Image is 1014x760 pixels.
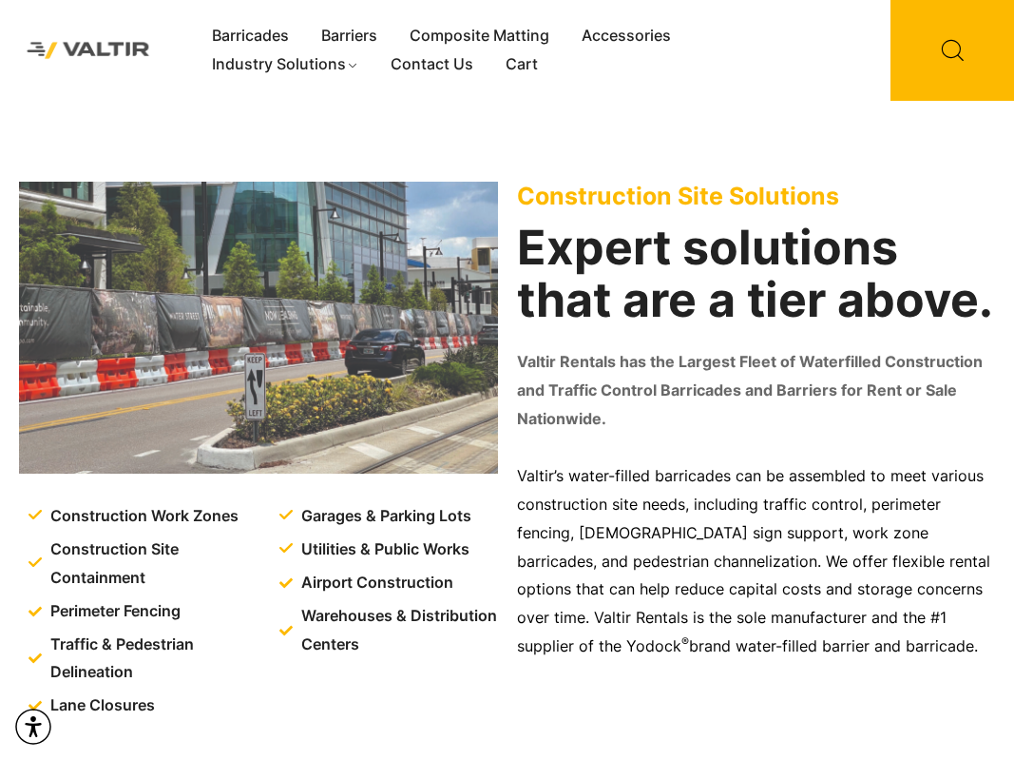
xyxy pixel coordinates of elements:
a: Cart [489,50,554,79]
span: Perimeter Fencing [46,597,181,626]
a: Accessories [565,22,687,50]
span: Construction Work Zones [46,502,239,531]
span: Garages & Parking Lots [297,502,471,531]
p: Valtir’s water-filled barricades can be assembled to meet various construction site needs, includ... [517,462,996,661]
span: Airport Construction [297,569,453,597]
span: Warehouses & Distribution Centers [297,602,502,659]
span: Construction Site Containment [46,536,261,593]
p: Valtir Rentals has the Largest Fleet of Waterfilled Construction and Traffic Control Barricades a... [517,348,996,434]
a: Contact Us [374,50,489,79]
a: Barricades [196,22,305,50]
span: Traffic & Pedestrian Delineation [46,631,261,688]
span: Utilities & Public Works [297,536,469,564]
a: Industry Solutions [196,50,375,79]
span: Lane Closures [46,692,155,720]
sup: ® [681,634,689,649]
a: Barriers [305,22,393,50]
p: Construction Site Solutions [517,182,996,210]
h2: Expert solutions that are a tier above. [517,222,996,326]
a: Composite Matting [393,22,565,50]
img: Valtir Rentals [14,29,163,71]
